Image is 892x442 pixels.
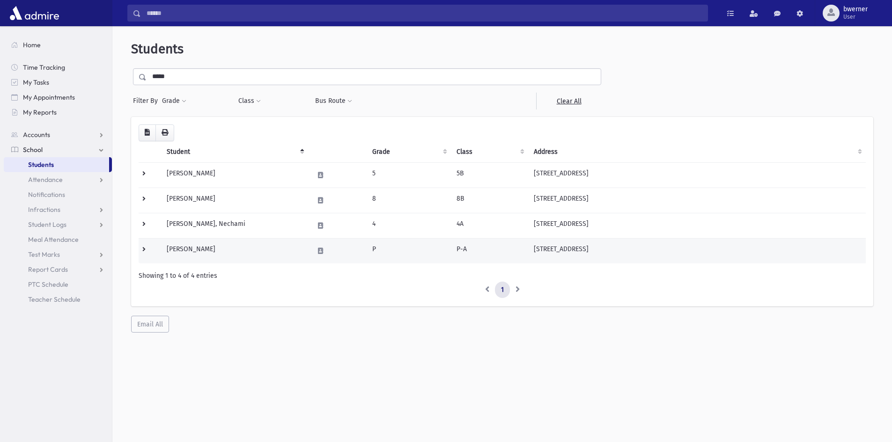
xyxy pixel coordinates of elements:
a: Test Marks [4,247,112,262]
th: Address: activate to sort column ascending [528,141,866,163]
a: Home [4,37,112,52]
span: Accounts [23,130,50,139]
button: Bus Route [315,93,353,109]
td: [PERSON_NAME] [161,162,308,188]
a: Attendance [4,172,112,187]
span: User [843,13,868,21]
a: 1 [495,282,510,298]
span: Infractions [28,205,60,214]
span: bwerner [843,6,868,13]
td: 4A [451,213,528,238]
a: Clear All [536,93,601,109]
a: Student Logs [4,217,112,232]
a: My Reports [4,105,112,120]
span: My Reports [23,108,57,116]
td: P-A [451,238,528,263]
img: AdmirePro [7,4,61,22]
a: Notifications [4,187,112,202]
button: Grade [162,93,187,109]
th: Student: activate to sort column descending [161,141,308,163]
span: Notifications [28,190,65,199]
a: School [4,142,112,157]
td: 5 [367,162,451,188]
td: [PERSON_NAME] [161,188,308,213]
span: Meal Attendance [28,235,79,244]
td: [STREET_ADDRESS] [528,162,866,188]
a: Report Cards [4,262,112,277]
span: Filter By [133,96,162,106]
td: [PERSON_NAME] [161,238,308,263]
td: 8 [367,188,451,213]
span: Test Marks [28,250,60,259]
span: Time Tracking [23,63,65,72]
span: My Appointments [23,93,75,101]
a: Accounts [4,127,112,142]
a: Infractions [4,202,112,217]
span: My Tasks [23,78,49,87]
span: Report Cards [28,265,68,274]
a: Time Tracking [4,60,112,75]
td: 5B [451,162,528,188]
td: P [367,238,451,263]
th: Class: activate to sort column ascending [451,141,528,163]
span: Attendance [28,175,63,184]
td: 4 [367,213,451,238]
span: Student Logs [28,220,66,229]
button: Print [155,124,174,141]
div: Showing 1 to 4 of 4 entries [139,271,866,281]
span: Teacher Schedule [28,295,81,304]
td: [PERSON_NAME], Nechami [161,213,308,238]
a: Meal Attendance [4,232,112,247]
th: Grade: activate to sort column ascending [367,141,451,163]
button: Class [238,93,261,109]
a: Students [4,157,109,172]
button: Email All [131,316,169,333]
span: Home [23,41,41,49]
span: Students [131,41,184,57]
a: Teacher Schedule [4,292,112,307]
span: School [23,145,43,154]
td: [STREET_ADDRESS] [528,188,866,213]
span: Students [28,160,54,169]
a: My Tasks [4,75,112,90]
td: [STREET_ADDRESS] [528,213,866,238]
input: Search [141,5,708,22]
button: CSV [139,124,156,141]
td: 8B [451,188,528,213]
a: PTC Schedule [4,277,112,292]
a: My Appointments [4,90,112,105]
span: PTC Schedule [28,280,68,289]
td: [STREET_ADDRESS] [528,238,866,263]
